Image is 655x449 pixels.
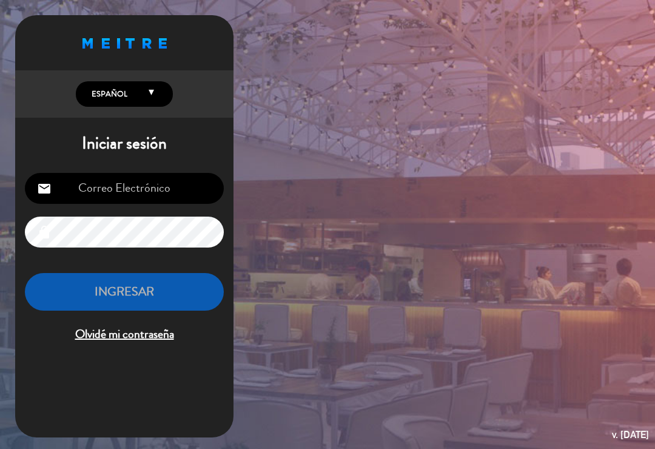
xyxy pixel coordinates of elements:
[25,325,224,345] span: Olvidé mi contraseña
[37,181,52,196] i: email
[25,173,224,204] input: Correo Electrónico
[15,133,233,154] h1: Iniciar sesión
[82,38,167,49] img: MEITRE
[89,88,127,100] span: Español
[37,225,52,240] i: lock
[25,273,224,311] button: INGRESAR
[612,427,649,443] div: v. [DATE]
